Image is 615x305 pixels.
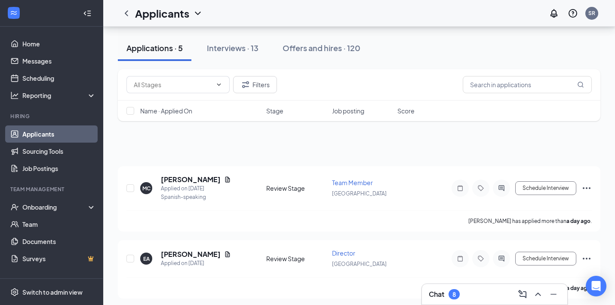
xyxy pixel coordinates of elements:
button: ComposeMessage [516,287,529,301]
svg: ChevronDown [193,8,203,18]
button: Minimize [547,287,560,301]
a: Sourcing Tools [22,143,96,160]
div: Spanish-speaking [161,193,231,201]
svg: Analysis [10,91,19,100]
span: Director [332,249,355,257]
span: Job posting [332,107,364,115]
svg: Settings [10,288,19,296]
span: [GEOGRAPHIC_DATA] [332,190,387,197]
svg: Collapse [83,9,92,18]
svg: ActiveChat [496,185,507,192]
div: EA [143,255,150,262]
svg: Ellipses [581,183,592,193]
svg: ChevronLeft [121,8,132,18]
div: Hiring [10,113,94,120]
span: Score [397,107,415,115]
button: Schedule Interview [515,181,576,195]
svg: UserCheck [10,203,19,211]
h5: [PERSON_NAME] [161,250,221,259]
div: Onboarding [22,203,89,211]
span: Team Member [332,179,373,186]
a: Job Postings [22,160,96,177]
div: SR [588,9,595,17]
div: Open Intercom Messenger [586,276,606,296]
svg: Note [455,185,465,192]
div: Review Stage [266,254,327,263]
a: Home [22,35,96,52]
div: Applied on [DATE] [161,259,231,268]
b: a day ago [566,218,590,224]
p: [PERSON_NAME] has applied more than . [468,217,592,225]
span: Stage [266,107,283,115]
a: SurveysCrown [22,250,96,267]
svg: Notifications [549,8,559,18]
svg: Minimize [548,289,559,299]
div: Applications · 5 [126,43,183,53]
svg: Document [224,251,231,258]
svg: ChevronDown [215,81,222,88]
svg: ActiveChat [496,255,507,262]
svg: Tag [476,185,486,192]
svg: Ellipses [581,253,592,264]
div: Reporting [22,91,96,100]
svg: ComposeMessage [517,289,528,299]
svg: Filter [240,79,251,90]
span: [GEOGRAPHIC_DATA] [332,261,387,267]
div: Team Management [10,186,94,193]
div: Offers and hires · 120 [283,43,360,53]
h3: Chat [429,290,444,299]
b: a day ago [566,285,590,291]
div: Review Stage [266,184,327,192]
button: Schedule Interview [515,252,576,265]
a: Documents [22,233,96,250]
svg: ChevronUp [533,289,543,299]
svg: QuestionInfo [568,8,578,18]
div: Applied on [DATE] [161,184,231,193]
svg: Tag [476,255,486,262]
h1: Applicants [135,6,189,21]
input: All Stages [134,80,212,89]
h5: [PERSON_NAME] [161,175,221,184]
div: 8 [452,291,456,298]
svg: Note [455,255,465,262]
div: MC [142,185,151,192]
a: Applicants [22,125,96,143]
button: Filter Filters [233,76,277,93]
button: ChevronUp [531,287,545,301]
a: Scheduling [22,70,96,87]
a: Team [22,216,96,233]
div: Interviews · 13 [207,43,258,53]
span: Name · Applied On [140,107,192,115]
svg: MagnifyingGlass [577,81,584,88]
svg: Document [224,176,231,183]
input: Search in applications [463,76,592,93]
a: Messages [22,52,96,70]
div: Switch to admin view [22,288,83,296]
svg: WorkstreamLogo [9,9,18,17]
